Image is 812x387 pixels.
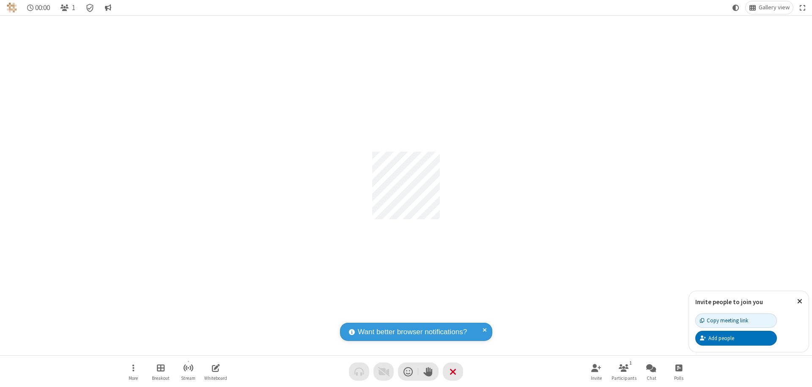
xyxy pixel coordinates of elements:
[627,359,634,367] div: 1
[639,360,664,384] button: Open chat
[24,1,54,14] div: Timer
[584,360,609,384] button: Invite participants (⌘+Shift+I)
[72,4,75,12] span: 1
[82,1,98,14] div: Meeting details Encryption enabled
[591,376,602,381] span: Invite
[759,4,790,11] span: Gallery view
[203,360,228,384] button: Open shared whiteboard
[611,360,636,384] button: Open participant list
[647,376,656,381] span: Chat
[101,1,115,14] button: Conversation
[791,291,809,312] button: Close popover
[152,376,170,381] span: Breakout
[695,298,763,306] label: Invite people to join you
[695,331,777,345] button: Add people
[666,360,691,384] button: Open poll
[612,376,636,381] span: Participants
[796,1,809,14] button: Fullscreen
[7,3,17,13] img: QA Selenium DO NOT DELETE OR CHANGE
[57,1,79,14] button: Open participant list
[35,4,50,12] span: 00:00
[674,376,683,381] span: Polls
[729,1,743,14] button: Using system theme
[358,327,467,338] span: Want better browser notifications?
[695,313,777,328] button: Copy meeting link
[746,1,793,14] button: Change layout
[181,376,195,381] span: Stream
[443,362,463,381] button: End or leave meeting
[204,376,227,381] span: Whiteboard
[700,316,748,324] div: Copy meeting link
[129,376,138,381] span: More
[349,362,369,381] button: Audio problem - check your Internet connection or call by phone
[418,362,439,381] button: Raise hand
[176,360,201,384] button: Start streaming
[148,360,173,384] button: Manage Breakout Rooms
[373,362,394,381] button: Video
[121,360,146,384] button: Open menu
[398,362,418,381] button: Send a reaction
